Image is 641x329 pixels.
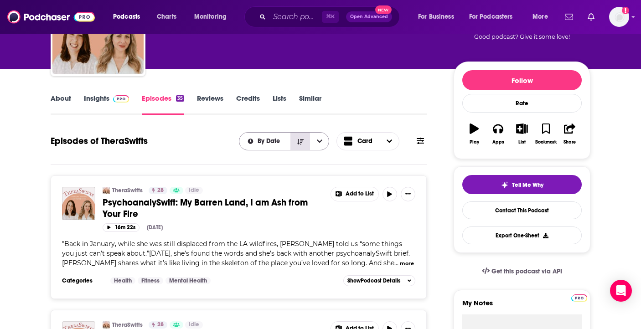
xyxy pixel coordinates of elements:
button: Show More Button [331,187,378,201]
div: Bookmark [535,139,557,145]
button: open menu [188,10,238,24]
span: More [532,10,548,23]
a: TheraSwifts [112,321,143,329]
span: ⌘ K [322,11,339,23]
button: Apps [486,118,510,150]
span: " [62,240,410,267]
button: open menu [107,10,152,24]
a: Episodes35 [142,94,184,115]
a: Fitness [138,277,163,284]
button: Share [558,118,582,150]
span: Back in January, while she was still displaced from the LA wildfires, [PERSON_NAME] told us “some... [62,240,410,267]
div: Apps [492,139,504,145]
a: Show notifications dropdown [561,9,577,25]
div: Open Intercom Messenger [610,280,632,302]
span: New [375,5,392,14]
button: Play [462,118,486,150]
a: Charts [151,10,182,24]
div: Share [563,139,576,145]
span: Card [357,138,372,144]
img: PsychoanalySwift: My Barren Land, I am Ash from Your Fire [62,187,95,220]
div: Rate [462,94,582,113]
button: open menu [526,10,559,24]
img: Podchaser - Follow, Share and Rate Podcasts [7,8,95,26]
button: Open AdvancedNew [346,11,392,22]
h1: Episodes of TheraSwifts [51,135,148,147]
img: Podchaser Pro [113,95,129,103]
div: Search podcasts, credits, & more... [253,6,408,27]
span: Idle [189,186,199,195]
span: ... [394,259,398,267]
a: Lists [273,94,286,115]
a: 28 [149,187,167,194]
span: 28 [157,186,164,195]
span: By Date [258,138,283,144]
a: Get this podcast via API [475,260,569,283]
a: Idle [185,187,203,194]
span: For Podcasters [469,10,513,23]
button: open menu [310,133,329,150]
a: PsychoanalySwift: My Barren Land, I am Ash from Your Fire [103,197,324,220]
a: Similar [299,94,321,115]
button: Show profile menu [609,7,629,27]
span: Show Podcast Details [347,278,400,284]
a: Contact This Podcast [462,201,582,219]
h2: Choose List sort [239,132,330,150]
a: Mental Health [165,277,211,284]
img: User Profile [609,7,629,27]
button: open menu [412,10,465,24]
button: List [510,118,534,150]
img: TheraSwifts [103,321,110,329]
a: Idle [185,321,203,329]
a: Health [110,277,135,284]
span: PsychoanalySwift: My Barren Land, I am Ash from Your Fire [103,197,308,220]
a: Show notifications dropdown [584,9,598,25]
span: Get this podcast via API [491,267,562,275]
button: open menu [463,10,526,24]
img: tell me why sparkle [501,181,508,189]
input: Search podcasts, credits, & more... [269,10,322,24]
span: Good podcast? Give it some love! [474,33,570,40]
button: 16m 22s [103,223,140,232]
a: Pro website [571,293,587,302]
button: Show More Button [401,187,415,201]
span: For Business [418,10,454,23]
span: Monitoring [194,10,227,23]
label: My Notes [462,298,582,314]
span: Open Advanced [350,15,388,19]
svg: Add a profile image [622,7,629,14]
div: 35 [176,95,184,102]
a: TheraSwifts [112,187,143,194]
button: tell me why sparkleTell Me Why [462,175,582,194]
button: Export One-Sheet [462,226,582,244]
img: TheraSwifts [103,187,110,194]
button: Choose View [336,132,399,150]
a: Reviews [197,94,223,115]
span: Tell Me Why [512,181,543,189]
h3: Categories [62,277,103,284]
button: Sort Direction [290,133,310,150]
button: Bookmark [534,118,558,150]
button: open menu [239,138,291,144]
span: Podcasts [113,10,140,23]
a: Credits [236,94,260,115]
div: [DATE] [147,224,163,231]
span: Charts [157,10,176,23]
span: Add to List [346,190,374,197]
a: About [51,94,71,115]
button: Follow [462,70,582,90]
div: Play [470,139,479,145]
span: Logged in as RebeccaThomas9000 [609,7,629,27]
div: List [518,139,526,145]
button: more [400,260,414,267]
button: ShowPodcast Details [343,275,415,286]
a: InsightsPodchaser Pro [84,94,129,115]
img: Podchaser Pro [571,294,587,302]
a: 28 [149,321,167,329]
